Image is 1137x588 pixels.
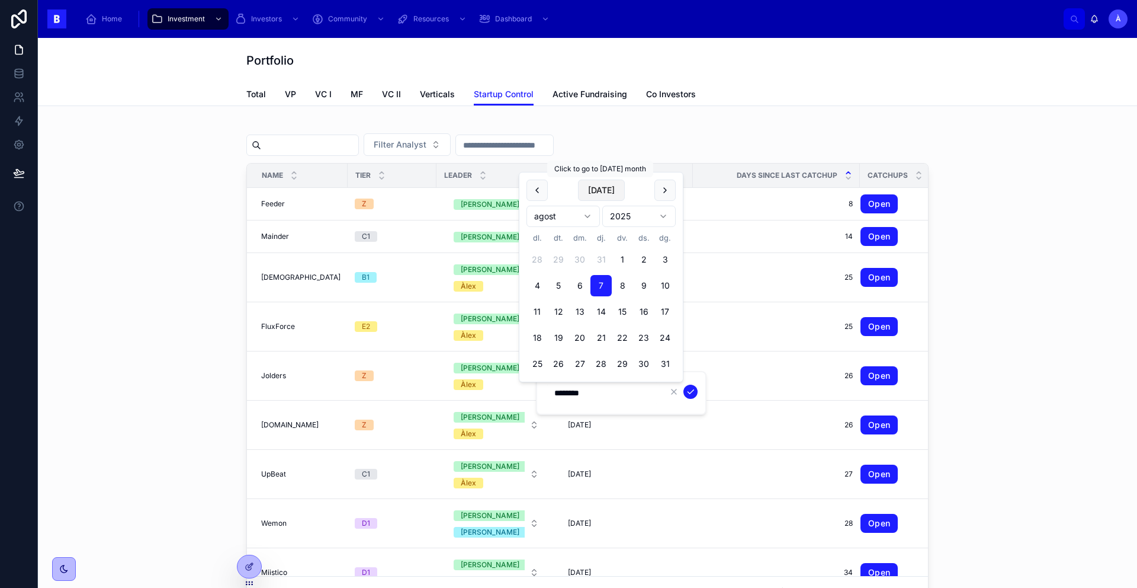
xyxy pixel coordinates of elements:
[700,322,853,331] span: 25
[590,301,612,322] button: dijous, 14 de agost 2025
[526,327,548,349] button: dilluns, 18 de agost 2025
[355,199,429,209] a: Z
[362,321,370,332] div: E2
[633,301,654,322] button: dissabte, 16 de agost 2025
[444,258,549,297] a: Select Button
[526,301,548,322] button: dilluns, 11 de agost 2025
[700,199,853,209] span: 8
[700,371,853,381] span: 26
[420,84,455,107] a: Verticals
[251,14,282,24] span: Investors
[444,504,548,542] button: Select Button
[700,232,853,241] span: 14
[860,563,898,582] a: Open
[590,249,612,270] button: dijous, 31 de juliol 2025
[355,272,429,283] a: B1
[444,258,548,296] button: Select Button
[654,353,676,375] button: diumenge, 31 de agost 2025
[654,301,676,322] button: diumenge, 17 de agost 2025
[444,171,472,180] span: Leader
[454,198,526,210] button: Unselect PEDRO
[860,465,898,484] a: Open
[563,465,686,484] a: [DATE]
[246,84,266,107] a: Total
[444,406,548,444] button: Select Button
[246,52,294,69] h1: Portfolio
[860,317,960,336] a: Open
[461,264,519,275] div: [PERSON_NAME]
[261,568,341,577] a: Miistico
[569,353,590,375] button: dimecres, 27 de agost 2025
[860,317,898,336] a: Open
[612,301,633,322] button: divendres, 15 de agost 2025
[633,232,654,244] th: dissabte
[355,420,429,430] a: Z
[548,301,569,322] button: dimarts, 12 de agost 2025
[413,14,449,24] span: Resources
[168,14,205,24] span: Investment
[633,249,654,270] button: dissabte, 2 de agost 2025
[374,139,426,151] span: Filter Analyst
[563,514,686,533] a: [DATE]
[590,232,612,244] th: dijous
[82,8,130,30] a: Home
[444,308,548,346] button: Select Button
[612,353,633,375] button: divendres, 29 de agost 2025
[261,371,286,381] span: Jolders
[569,232,590,244] th: dimecres
[590,353,612,375] button: dijous, 28 de agost 2025
[461,281,476,292] div: Àlex
[355,231,429,242] a: C1
[612,249,633,270] button: divendres, 1 de agost 2025
[860,563,960,582] a: Open
[362,231,370,242] div: C1
[860,194,960,213] a: Open
[261,519,287,528] span: Wemon
[362,272,370,283] div: B1
[700,568,853,577] span: 34
[633,353,654,375] button: dissabte, 30 de agost 2025
[860,416,960,434] a: Open
[454,509,526,521] button: Unselect PEDRO
[568,469,591,479] span: [DATE]
[262,171,283,180] span: Name
[461,330,476,341] div: Àlex
[612,275,633,296] button: divendres, 8 de agost 2025
[351,88,363,100] span: MF
[548,275,569,296] button: dimarts, 5 de agost 2025
[461,560,519,570] div: [PERSON_NAME]
[461,314,519,324] div: [PERSON_NAME]
[860,366,960,385] a: Open
[444,307,549,346] a: Select Button
[355,567,429,578] a: D1
[444,504,549,543] a: Select Button
[633,327,654,349] button: dissabte, 23 de agost 2025
[700,273,853,282] a: 25
[590,327,612,349] button: dijous, 21 de agost 2025
[578,180,625,201] button: [DATE]
[454,411,526,423] button: Unselect PEDRO
[261,199,341,209] a: Feeder
[261,232,289,241] span: Mainder
[454,460,526,472] button: Unselect PEDRO
[362,567,370,578] div: D1
[454,280,483,292] button: Unselect ALEX
[261,420,319,430] span: [DOMAIN_NAME]
[860,268,898,287] a: Open
[454,558,526,570] button: Unselect PEDRO
[563,416,686,434] a: [DATE]
[860,268,960,287] a: Open
[474,84,534,106] a: Startup Control
[563,563,686,582] a: [DATE]
[569,249,590,270] button: dimecres, 30 de juliol 2025
[231,8,306,30] a: Investors
[355,370,429,381] a: Z
[569,327,590,349] button: dimecres, 20 de agost 2025
[654,327,676,349] button: diumenge, 24 de agost 2025
[308,8,391,30] a: Community
[526,232,548,244] th: dilluns
[612,327,633,349] button: divendres, 22 de agost 2025
[860,366,898,385] a: Open
[47,9,66,28] img: App logo
[454,231,526,242] button: Unselect PEDRO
